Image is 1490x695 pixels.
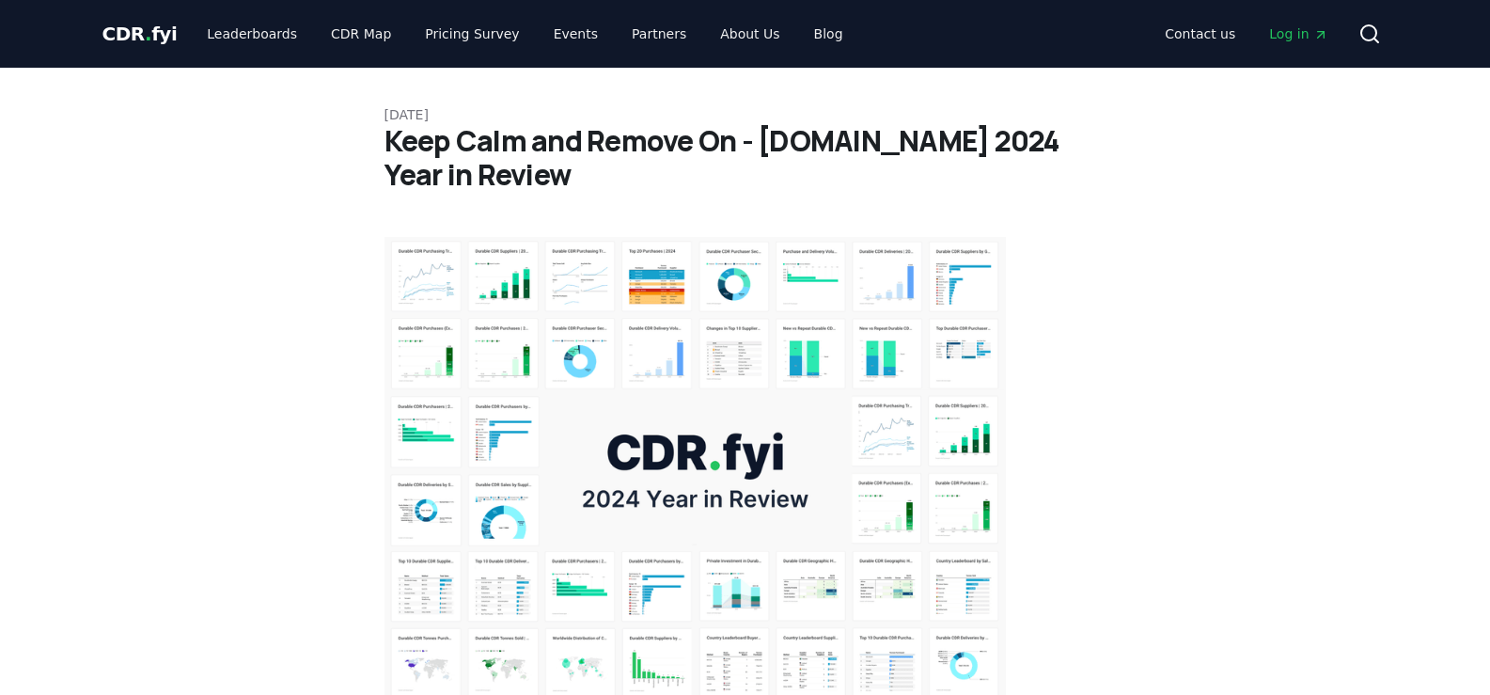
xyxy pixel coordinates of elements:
a: Log in [1254,17,1342,51]
p: [DATE] [384,105,1106,124]
nav: Main [1150,17,1342,51]
h1: Keep Calm and Remove On - [DOMAIN_NAME] 2024 Year in Review [384,124,1106,192]
a: Contact us [1150,17,1250,51]
a: Partners [617,17,701,51]
a: About Us [705,17,794,51]
span: Log in [1269,24,1327,43]
a: CDR.fyi [102,21,178,47]
nav: Main [192,17,857,51]
span: . [145,23,151,45]
span: CDR fyi [102,23,178,45]
a: Blog [799,17,858,51]
a: Events [539,17,613,51]
a: CDR Map [316,17,406,51]
a: Pricing Survey [410,17,534,51]
a: Leaderboards [192,17,312,51]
